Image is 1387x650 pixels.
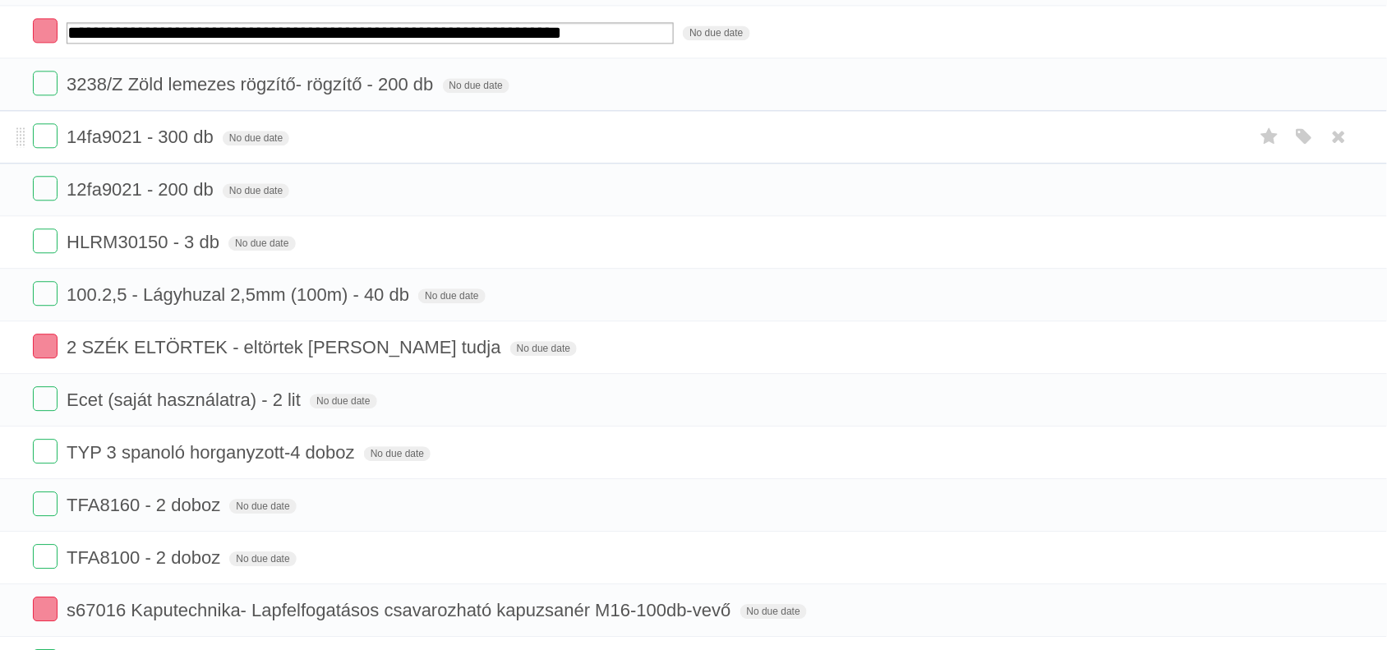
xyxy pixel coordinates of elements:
[364,446,431,461] span: No due date
[67,337,505,357] span: 2 SZÉK ELTÖRTEK - eltörtek [PERSON_NAME] tudja
[1254,123,1285,150] label: Star task
[223,131,289,145] span: No due date
[33,439,58,463] label: Done
[67,232,223,252] span: HLRM30150 - 3 db
[33,176,58,201] label: Done
[33,228,58,253] label: Done
[67,127,218,147] span: 14fa9021 - 300 db
[683,25,749,40] span: No due date
[223,183,289,198] span: No due date
[67,74,437,95] span: 3238/Z Zöld lemezes rögzítő- rögzítő - 200 db
[67,179,218,200] span: 12fa9021 - 200 db
[443,78,509,93] span: No due date
[33,71,58,95] label: Done
[33,544,58,569] label: Done
[67,390,305,410] span: Ecet (saját használatra) - 2 lit
[67,284,413,305] span: 100.2,5 - Lágyhuzal 2,5mm (100m) - 40 db
[67,495,224,515] span: TFA8160 - 2 doboz
[229,499,296,514] span: No due date
[67,600,735,620] span: s67016 Kaputechnika- Lapfelfogatásos csavarozható kapuzsanér M16-100db-vevő
[67,547,224,568] span: TFA8100 - 2 doboz
[510,341,577,356] span: No due date
[33,491,58,516] label: Done
[33,386,58,411] label: Done
[33,123,58,148] label: Done
[33,281,58,306] label: Done
[67,442,359,463] span: TYP 3 spanoló horganyzott-4 doboz
[740,604,807,619] span: No due date
[33,334,58,358] label: Done
[33,18,58,43] label: Done
[229,551,296,566] span: No due date
[418,288,485,303] span: No due date
[310,394,376,408] span: No due date
[228,236,295,251] span: No due date
[33,597,58,621] label: Done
